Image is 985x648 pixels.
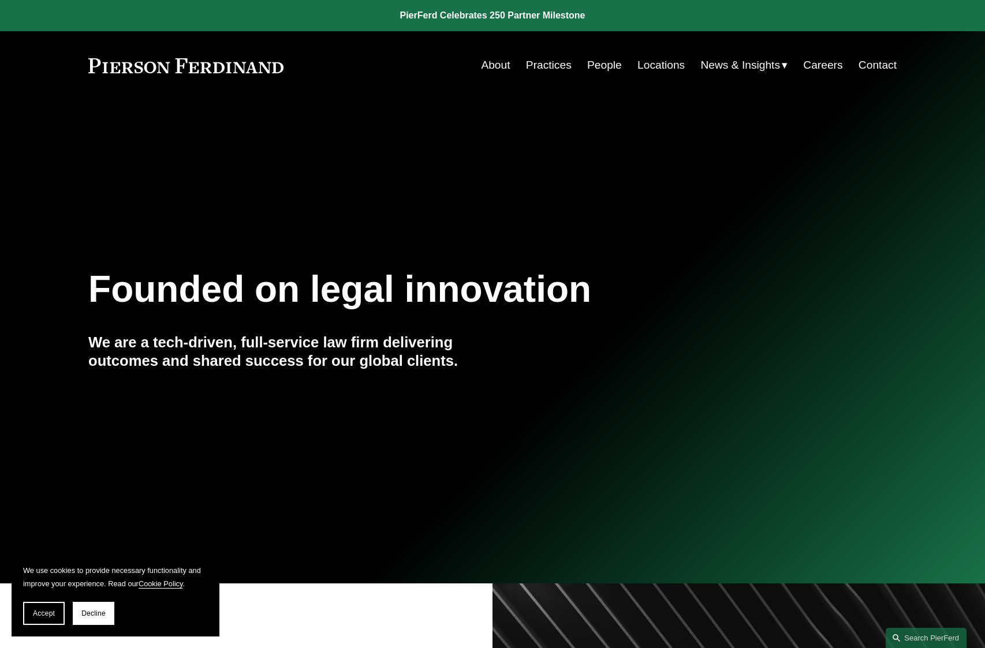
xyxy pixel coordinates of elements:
a: folder dropdown [700,54,788,76]
a: Search this site [886,628,967,648]
a: Locations [637,54,685,76]
section: Cookie banner [12,552,219,636]
span: Accept [33,609,55,617]
span: News & Insights [700,55,780,76]
a: Practices [526,54,572,76]
a: Careers [803,54,842,76]
button: Accept [23,602,65,625]
button: Decline [73,602,114,625]
h1: Founded on legal innovation [88,268,762,310]
span: Decline [81,609,106,617]
a: Cookie Policy [139,579,183,588]
h4: We are a tech-driven, full-service law firm delivering outcomes and shared success for our global... [88,333,493,370]
a: Contact [859,54,897,76]
a: People [587,54,622,76]
a: About [481,54,510,76]
p: We use cookies to provide necessary functionality and improve your experience. Read our . [23,564,208,590]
